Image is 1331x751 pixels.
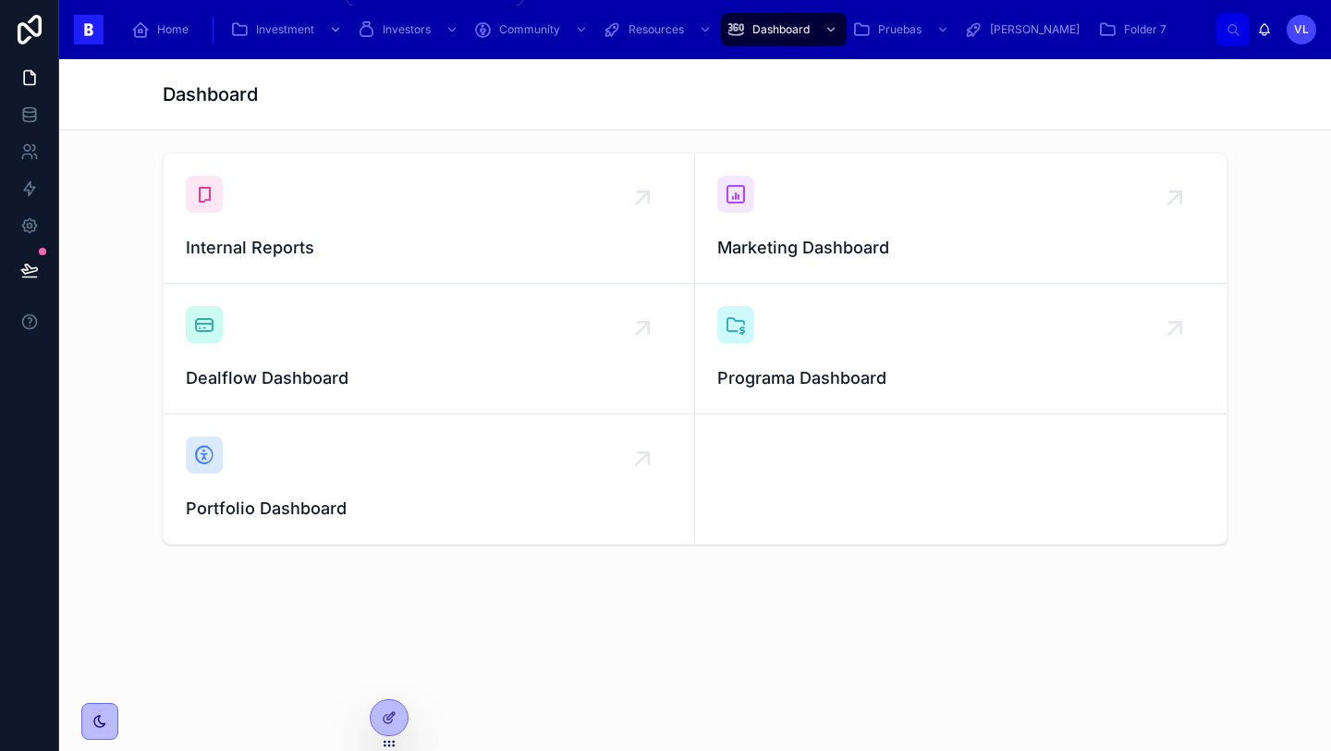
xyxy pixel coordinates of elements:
[74,15,104,44] img: App logo
[695,284,1227,414] a: Programa Dashboard
[752,22,810,37] span: Dashboard
[717,235,1204,261] span: Marketing Dashboard
[959,13,1093,46] a: [PERSON_NAME]
[157,22,189,37] span: Home
[597,13,721,46] a: Resources
[351,13,468,46] a: Investors
[164,284,695,414] a: Dealflow Dashboard
[990,22,1080,37] span: [PERSON_NAME]
[186,496,672,522] span: Portfolio Dashboard
[499,22,560,37] span: Community
[186,365,672,391] span: Dealflow Dashboard
[118,9,1216,50] div: scrollable content
[629,22,684,37] span: Resources
[256,22,314,37] span: Investment
[695,154,1227,284] a: Marketing Dashboard
[383,22,431,37] span: Investors
[163,81,258,107] h1: Dashboard
[225,13,351,46] a: Investment
[1294,22,1309,37] span: VL
[1093,13,1179,46] a: Folder 7
[847,13,959,46] a: Pruebas
[186,235,672,261] span: Internal Reports
[717,365,1204,391] span: Programa Dashboard
[164,154,695,284] a: Internal Reports
[878,22,922,37] span: Pruebas
[126,13,201,46] a: Home
[164,414,695,544] a: Portfolio Dashboard
[721,13,847,46] a: Dashboard
[1124,22,1166,37] span: Folder 7
[468,13,597,46] a: Community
